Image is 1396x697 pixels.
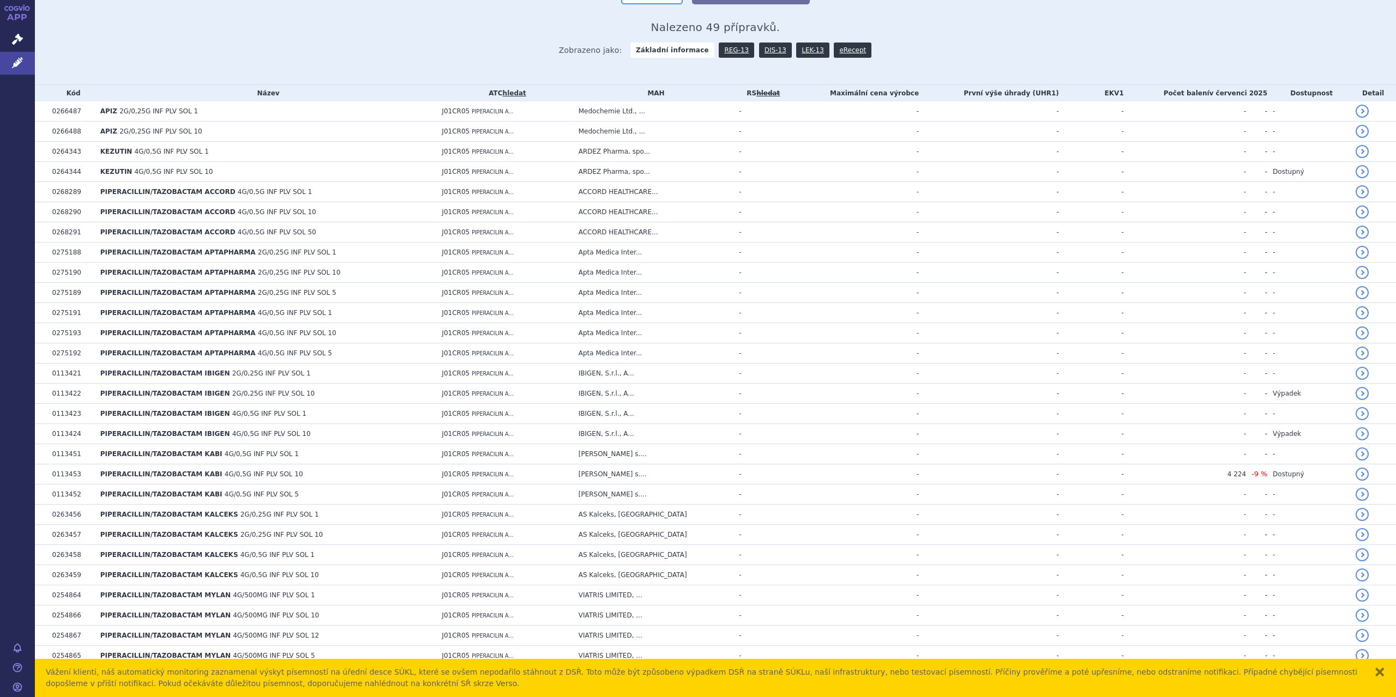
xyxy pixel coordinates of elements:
[1267,243,1350,263] td: -
[100,430,230,438] span: PIPERACILLIN/TAZOBACTAM IBIGEN
[442,349,470,357] span: J01CR05
[733,384,787,404] td: -
[1356,609,1369,622] a: detail
[100,470,222,478] span: PIPERACILLIN/TAZOBACTAM KABI
[733,142,787,162] td: -
[1350,85,1396,101] th: Detail
[787,384,919,404] td: -
[100,269,256,276] span: PIPERACILLIN/TAZOBACTAM APTAPHARMA
[1356,488,1369,501] a: detail
[919,101,1059,122] td: -
[472,290,514,296] span: PIPERACILIN A...
[1246,222,1267,243] td: -
[47,424,95,444] td: 0113424
[719,43,754,58] a: REG-13
[787,142,919,162] td: -
[1059,283,1124,303] td: -
[47,122,95,142] td: 0266488
[1124,464,1246,484] td: 4 224
[1059,243,1124,263] td: -
[573,464,734,484] td: [PERSON_NAME] s....
[733,162,787,182] td: -
[919,323,1059,343] td: -
[1124,343,1246,363] td: -
[756,89,780,97] del: hledat
[787,243,919,263] td: -
[472,471,514,477] span: PIPERACILIN A...
[1267,404,1350,424] td: -
[733,323,787,343] td: -
[1059,343,1124,363] td: -
[1124,424,1246,444] td: -
[47,343,95,363] td: 0275192
[100,208,236,216] span: PIPERACILLIN/TAZOBACTAM ACCORD
[787,101,919,122] td: -
[472,330,514,336] span: PIPERACILIN A...
[919,263,1059,283] td: -
[573,162,734,182] td: ARDEZ Pharma, spo...
[47,363,95,384] td: 0113421
[442,148,470,155] span: J01CR05
[1356,105,1369,118] a: detail
[100,249,256,256] span: PIPERACILLIN/TAZOBACTAM APTAPHARMA
[1059,444,1124,464] td: -
[472,108,514,114] span: PIPERACILIN A...
[573,424,734,444] td: IBIGEN, S.r.l., A...
[100,148,133,155] span: KEZUTIN
[1059,222,1124,243] td: -
[472,310,514,316] span: PIPERACILIN A...
[1124,101,1246,122] td: -
[1059,162,1124,182] td: -
[733,101,787,122] td: -
[1246,424,1267,444] td: -
[135,168,213,175] span: 4G/0,5G INF PLV SOL 10
[232,369,311,377] span: 2G/0,25G INF PLV SOL 1
[787,424,919,444] td: -
[238,188,312,196] span: 4G/0,5G INF PLV SOL 1
[919,182,1059,202] td: -
[442,470,470,478] span: J01CR05
[1059,363,1124,384] td: -
[1246,404,1267,424] td: -
[47,384,95,404] td: 0113422
[919,85,1059,101] th: První výše úhrady (UHR1)
[573,384,734,404] td: IBIGEN, S.r.l., A...
[258,289,336,296] span: 2G/0,25G INF PLV SOL 5
[442,208,470,216] span: J01CR05
[834,43,871,58] a: eRecept
[1124,323,1246,343] td: -
[787,343,919,363] td: -
[733,202,787,222] td: -
[1246,363,1267,384] td: -
[232,410,306,417] span: 4G/0,5G INF PLV SOL 1
[919,162,1059,182] td: -
[787,363,919,384] td: -
[47,243,95,263] td: 0275188
[759,43,792,58] a: DIS-13
[1246,243,1267,263] td: -
[1356,205,1369,219] a: detail
[919,464,1059,484] td: -
[1124,444,1246,464] td: -
[1267,303,1350,323] td: -
[1267,363,1350,384] td: -
[225,470,303,478] span: 4G/0,5G INF PLV SOL 10
[573,182,734,202] td: ACCORD HEALTHCARE...
[1267,444,1350,464] td: -
[1267,122,1350,142] td: -
[733,343,787,363] td: -
[238,208,316,216] span: 4G/0,5G INF PLV SOL 10
[442,128,470,135] span: J01CR05
[100,410,230,417] span: PIPERACILLIN/TAZOBACTAM IBIGEN
[472,451,514,457] span: PIPERACILIN A...
[47,222,95,243] td: 0268291
[787,182,919,202] td: -
[919,343,1059,363] td: -
[787,283,919,303] td: -
[919,444,1059,464] td: -
[1059,202,1124,222] td: -
[1267,85,1350,101] th: Dostupnost
[1246,162,1267,182] td: -
[1267,222,1350,243] td: -
[1059,142,1124,162] td: -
